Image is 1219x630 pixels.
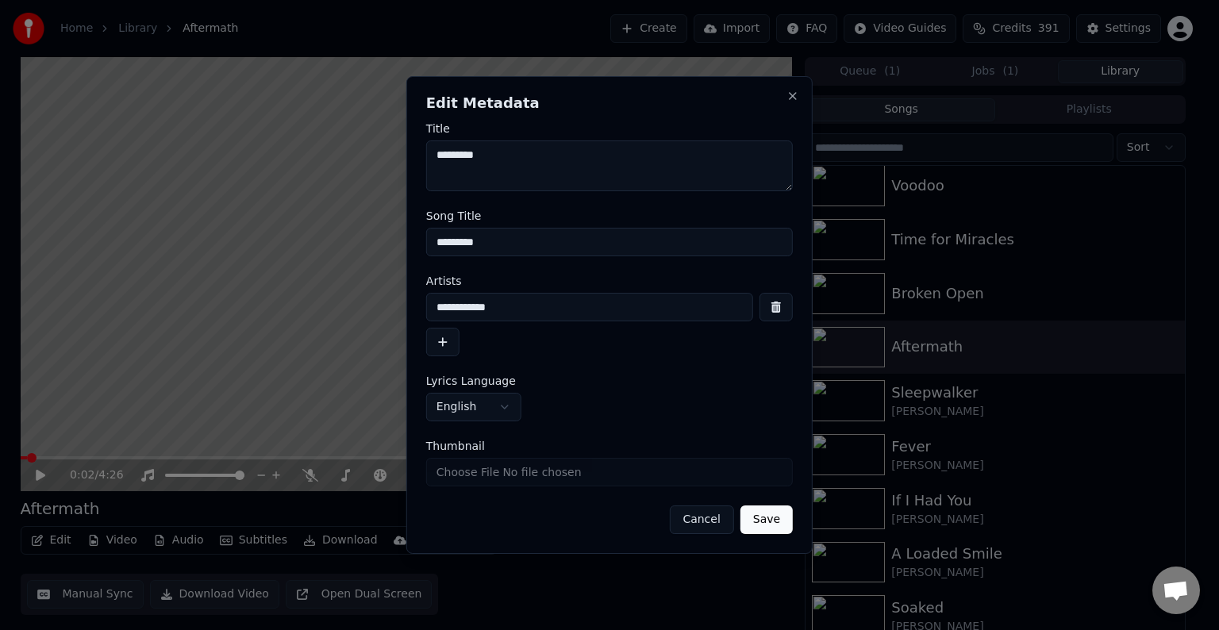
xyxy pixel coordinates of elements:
[669,505,733,534] button: Cancel
[426,440,485,451] span: Thumbnail
[426,275,793,286] label: Artists
[740,505,793,534] button: Save
[426,123,793,134] label: Title
[426,210,793,221] label: Song Title
[426,375,516,386] span: Lyrics Language
[426,96,793,110] h2: Edit Metadata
